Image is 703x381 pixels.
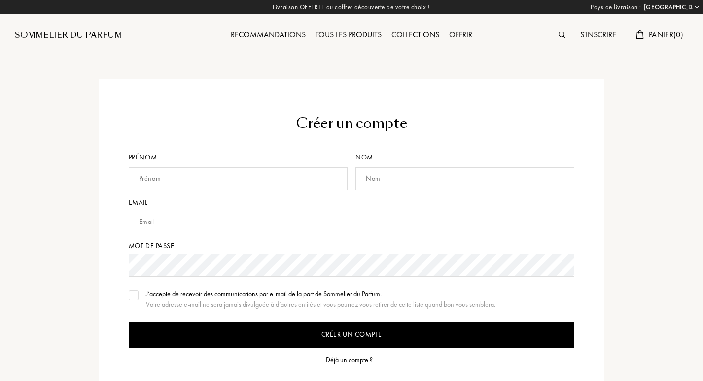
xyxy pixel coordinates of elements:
div: Déjà un compte ? [326,355,373,365]
span: Pays de livraison : [591,2,641,12]
input: Email [129,211,575,233]
div: Votre adresse e-mail ne sera jamais divulguée à d’autres entités et vous pourrez vous retirer de ... [146,299,495,310]
div: J’accepte de recevoir des communications par e-mail de la part de Sommelier du Parfum. [146,289,495,299]
a: Recommandations [226,30,311,40]
div: Nom [355,152,574,162]
div: Mot de passe [129,241,575,251]
a: Tous les produits [311,30,387,40]
div: Prénom [129,152,351,162]
div: Offrir [444,29,477,42]
a: Sommelier du Parfum [15,30,122,41]
div: S'inscrire [575,29,621,42]
span: Panier ( 0 ) [649,30,683,40]
div: Recommandations [226,29,311,42]
input: Créer un compte [129,322,575,348]
input: Nom [355,167,574,190]
img: cart.svg [636,30,644,39]
a: Offrir [444,30,477,40]
img: valide.svg [130,293,137,298]
div: Email [129,197,575,208]
a: Déjà un compte ? [326,355,378,365]
div: Collections [387,29,444,42]
div: Tous les produits [311,29,387,42]
img: search_icn.svg [559,32,565,38]
a: Collections [387,30,444,40]
input: Prénom [129,167,348,190]
div: Créer un compte [129,113,575,134]
a: S'inscrire [575,30,621,40]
